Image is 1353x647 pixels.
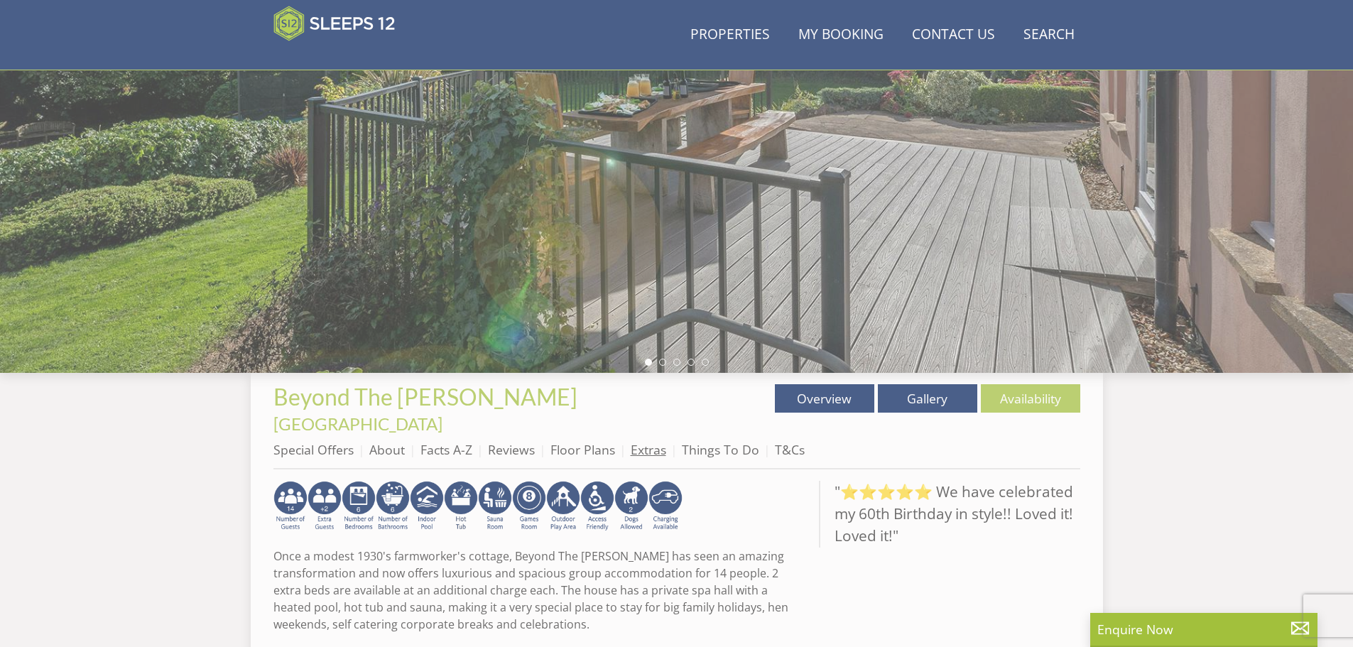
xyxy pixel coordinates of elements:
[550,441,615,458] a: Floor Plans
[580,481,614,532] img: AD_4nXe3VD57-M2p5iq4fHgs6WJFzKj8B0b3RcPFe5LKK9rgeZlFmFoaMJPsJOOJzc7Q6RMFEqsjIZ5qfEJu1txG3QLmI_2ZW...
[488,441,535,458] a: Reviews
[631,441,666,458] a: Extras
[546,481,580,532] img: AD_4nXfjdDqPkGBf7Vpi6H87bmAUe5GYCbodrAbU4sf37YN55BCjSXGx5ZgBV7Vb9EJZsXiNVuyAiuJUB3WVt-w9eJ0vaBcHg...
[819,481,1080,548] blockquote: "⭐⭐⭐⭐⭐ We have celebrated my 60th Birthday in style!! Loved it! Loved it!"
[420,441,472,458] a: Facts A-Z
[512,481,546,532] img: AD_4nXdrZMsjcYNLGsKuA84hRzvIbesVCpXJ0qqnwZoX5ch9Zjv73tWe4fnFRs2gJ9dSiUubhZXckSJX_mqrZBmYExREIfryF...
[793,19,889,51] a: My Booking
[342,481,376,532] img: AD_4nXfRzBlt2m0mIteXDhAcJCdmEApIceFt1SPvkcB48nqgTZkfMpQlDmULa47fkdYiHD0skDUgcqepViZHFLjVKS2LWHUqM...
[478,481,512,532] img: AD_4nXdjbGEeivCGLLmyT_JEP7bTfXsjgyLfnLszUAQeQ4RcokDYHVBt5R8-zTDbAVICNoGv1Dwc3nsbUb1qR6CAkrbZUeZBN...
[273,441,354,458] a: Special Offers
[410,481,444,532] img: AD_4nXei2dp4L7_L8OvME76Xy1PUX32_NMHbHVSts-g-ZAVb8bILrMcUKZI2vRNdEqfWP017x6NFeUMZMqnp0JYknAB97-jDN...
[273,6,396,41] img: Sleeps 12
[376,481,410,532] img: AD_4nXdmwCQHKAiIjYDk_1Dhq-AxX3fyYPYaVgX942qJE-Y7he54gqc0ybrIGUg6Qr_QjHGl2FltMhH_4pZtc0qV7daYRc31h...
[878,384,977,413] a: Gallery
[273,481,308,532] img: AD_4nXdcQ9KvtZsQ62SDWVQl1bwDTl-yPG6gEIUNbwyrGIsgZo60KRjE4_zywAtQnfn2alr58vaaTkMQrcaGqlbOWBhHpVbyA...
[775,441,805,458] a: T&Cs
[906,19,1001,51] a: Contact Us
[682,441,759,458] a: Things To Do
[369,441,405,458] a: About
[685,19,776,51] a: Properties
[775,384,874,413] a: Overview
[648,481,683,532] img: AD_4nXcnT2OPG21WxYUhsl9q61n1KejP7Pk9ESVM9x9VetD-X_UXXoxAKaMRZGYNcSGiAsmGyKm0QlThER1osyFXNLmuYOVBV...
[1097,620,1310,638] p: Enquire Now
[308,481,342,532] img: AD_4nXeP6WuvG491uY6i5ZIMhzz1N248Ei-RkDHdxvvjTdyF2JXhbvvI0BrTCyeHgyWBEg8oAgd1TvFQIsSlzYPCTB7K21VoI...
[273,383,577,411] span: Beyond The [PERSON_NAME]
[614,481,648,532] img: AD_4nXe7_8LrJK20fD9VNWAdfykBvHkWcczWBt5QOadXbvIwJqtaRaRf-iI0SeDpMmH1MdC9T1Vy22FMXzzjMAvSuTB5cJ7z5...
[981,384,1080,413] a: Availability
[273,413,442,434] a: [GEOGRAPHIC_DATA]
[1018,19,1080,51] a: Search
[266,50,415,62] iframe: Customer reviews powered by Trustpilot
[273,383,582,411] a: Beyond The [PERSON_NAME]
[444,481,478,532] img: AD_4nXcpX5uDwed6-YChlrI2BYOgXwgg3aqYHOhRm0XfZB-YtQW2NrmeCr45vGAfVKUq4uWnc59ZmEsEzoF5o39EWARlT1ewO...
